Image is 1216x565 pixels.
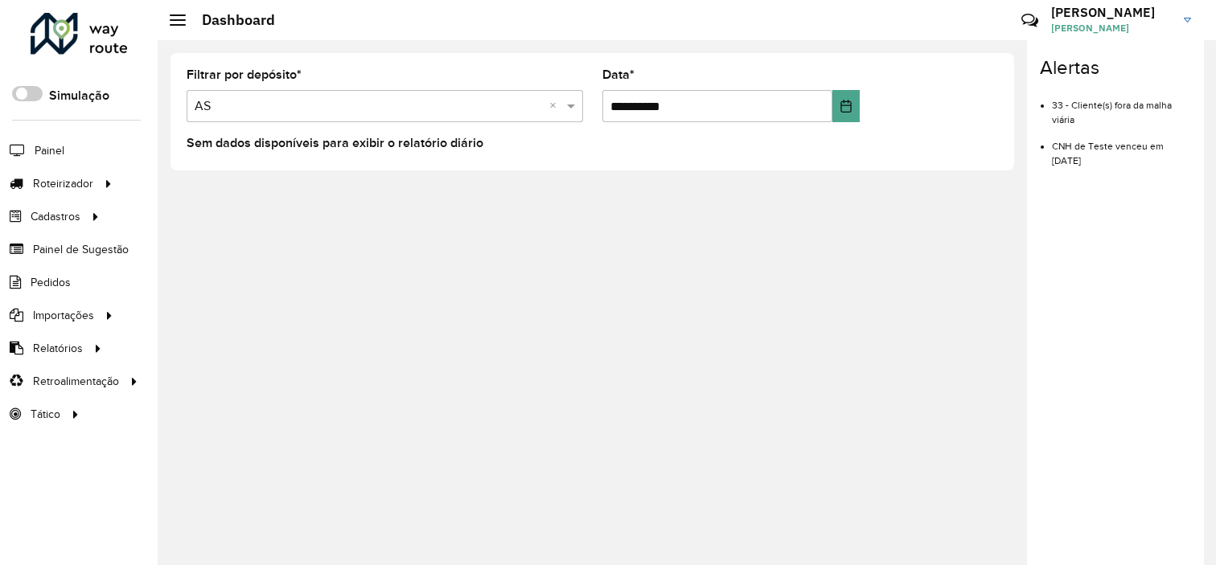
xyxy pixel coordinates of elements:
label: Data [602,65,635,84]
span: Pedidos [31,274,71,291]
a: Contato Rápido [1013,3,1047,38]
label: Filtrar por depósito [187,65,302,84]
span: Cadastros [31,208,80,225]
span: Roteirizador [33,175,93,192]
h2: Dashboard [186,11,275,29]
span: Clear all [549,96,563,116]
label: Sem dados disponíveis para exibir o relatório diário [187,133,483,153]
span: Importações [33,307,94,324]
h3: [PERSON_NAME] [1051,5,1172,20]
li: 33 - Cliente(s) fora da malha viária [1052,86,1191,127]
h4: Alertas [1040,56,1191,80]
span: Relatórios [33,340,83,357]
span: [PERSON_NAME] [1051,21,1172,35]
span: Tático [31,406,60,423]
span: Painel de Sugestão [33,241,129,258]
li: CNH de Teste venceu em [DATE] [1052,127,1191,168]
label: Simulação [49,86,109,105]
button: Choose Date [832,90,860,122]
span: Painel [35,142,64,159]
span: Retroalimentação [33,373,119,390]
